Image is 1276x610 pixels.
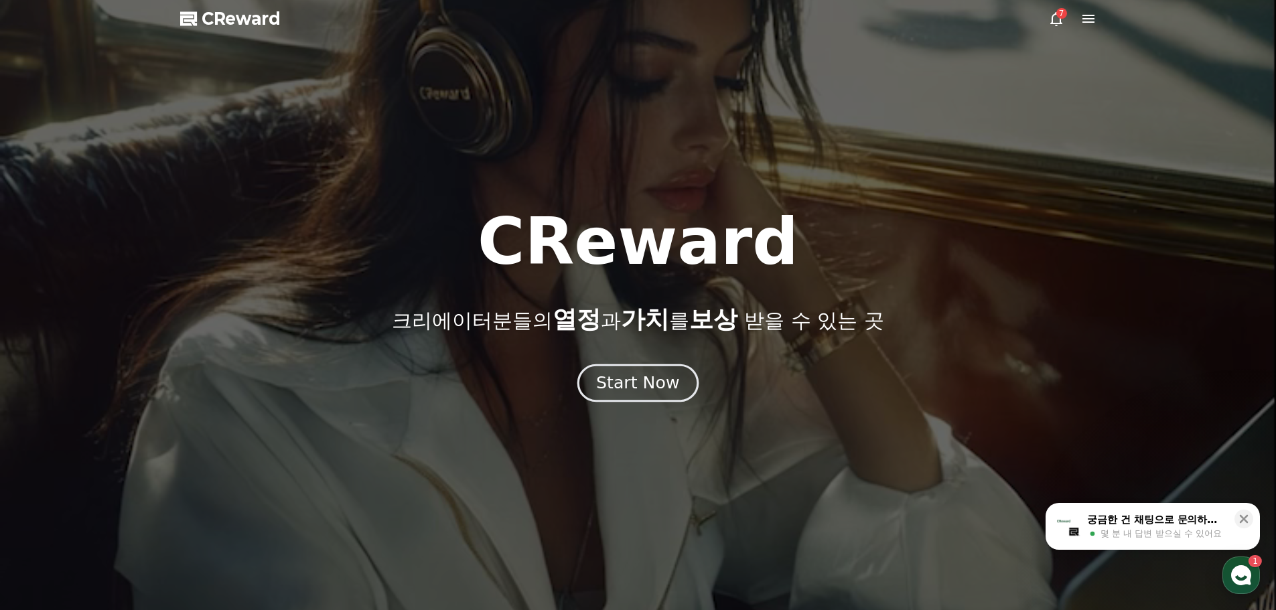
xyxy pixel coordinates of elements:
p: 크리에이터분들의 과 를 받을 수 있는 곳 [392,306,883,333]
a: 7 [1048,11,1064,27]
span: 대화 [123,445,139,456]
a: CReward [180,8,281,29]
button: Start Now [577,364,699,402]
a: 1대화 [88,425,173,458]
span: 열정 [553,305,601,333]
a: Start Now [580,378,696,391]
a: 홈 [4,425,88,458]
span: 1 [136,424,141,435]
span: 설정 [207,445,223,455]
span: 홈 [42,445,50,455]
a: 설정 [173,425,257,458]
div: 7 [1056,8,1067,19]
span: CReward [202,8,281,29]
span: 가치 [621,305,669,333]
h1: CReward [478,210,798,274]
div: Start Now [596,372,679,394]
span: 보상 [689,305,737,333]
